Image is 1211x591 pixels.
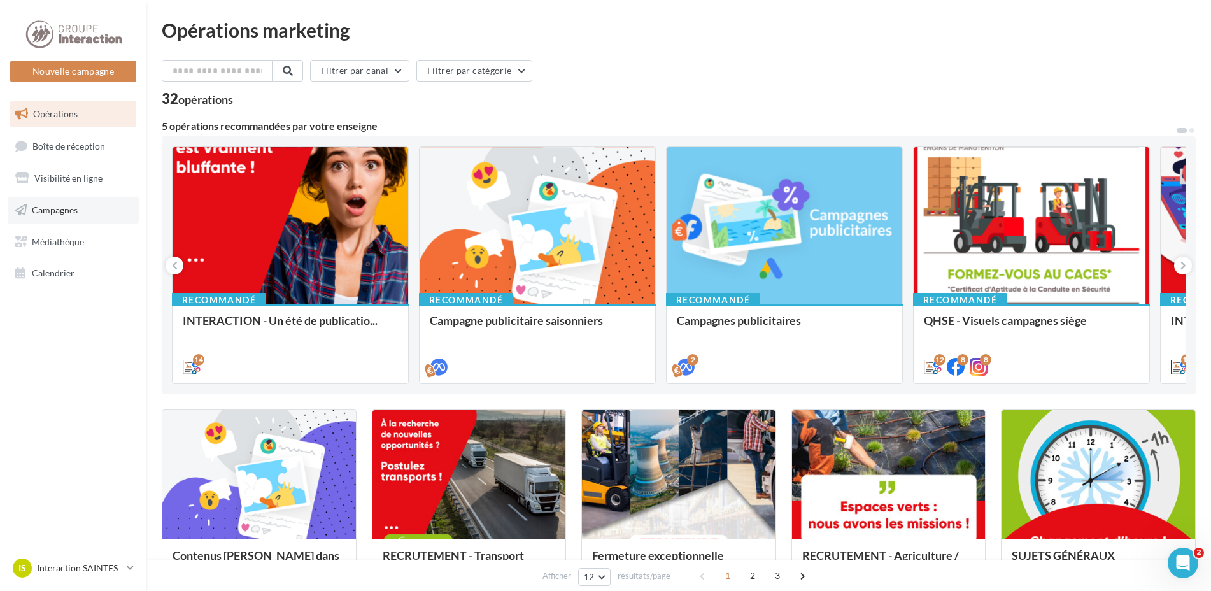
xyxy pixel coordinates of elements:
button: Filtrer par canal [310,60,409,82]
a: Visibilité en ligne [8,165,139,192]
div: Opérations marketing [162,20,1196,39]
span: Campagnes publicitaires [677,313,801,327]
div: 32 [162,92,233,106]
div: Recommandé [666,293,760,307]
div: 8 [957,354,968,366]
button: Nouvelle campagne [10,61,136,82]
iframe: Intercom live chat [1168,548,1198,578]
span: 2 [1194,548,1204,558]
button: Filtrer par catégorie [416,60,532,82]
div: 2 [687,354,698,366]
span: Campagnes [32,204,78,215]
span: Fermeture exceptionnelle [592,548,724,562]
span: Visibilité en ligne [34,173,103,183]
button: 12 [578,568,611,586]
span: 12 [584,572,595,582]
div: 14 [193,354,204,366]
span: Afficher [542,570,571,582]
span: Opérations [33,108,78,119]
span: Calendrier [32,267,74,278]
div: Recommandé [419,293,513,307]
a: Campagnes [8,197,139,224]
span: INTERACTION - Un été de publicatio... [183,313,378,327]
p: Interaction SAINTES [37,562,122,574]
div: 12 [934,354,945,366]
span: Campagne publicitaire saisonniers [430,313,603,327]
span: SUJETS GÉNÉRAUX [1012,548,1115,562]
a: Boîte de réception [8,132,139,160]
span: QHSE - Visuels campagnes siège [924,313,1087,327]
div: 5 opérations recommandées par votre enseigne [162,121,1175,131]
span: 1 [718,566,738,586]
span: RECRUTEMENT - Transport [383,548,524,562]
span: 3 [767,566,788,586]
span: Boîte de réception [32,140,105,151]
a: Opérations [8,101,139,127]
a: Calendrier [8,260,139,287]
a: IS Interaction SAINTES [10,556,136,580]
div: 8 [980,354,991,366]
a: Médiathèque [8,229,139,255]
span: résultats/page [618,570,670,582]
span: IS [18,562,26,574]
div: Recommandé [913,293,1007,307]
div: 12 [1181,354,1193,366]
span: Médiathèque [32,236,84,246]
div: Recommandé [172,293,266,307]
span: 2 [742,566,763,586]
div: opérations [178,94,233,105]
